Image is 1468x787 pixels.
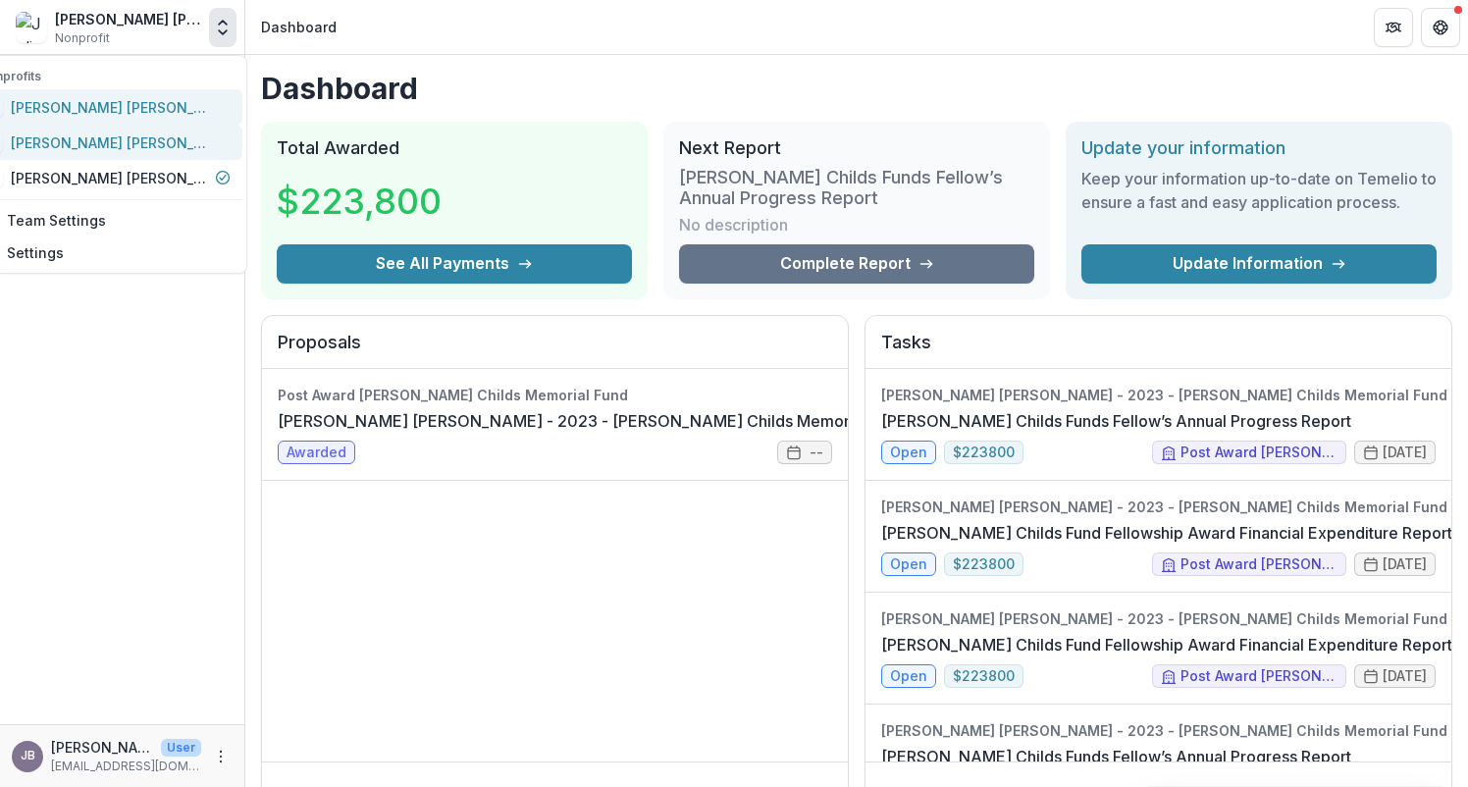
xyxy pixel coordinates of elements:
button: Open entity switcher [209,8,236,47]
a: [PERSON_NAME] Childs Funds Fellow’s Annual Progress Report [881,409,1351,433]
p: [EMAIL_ADDRESS][DOMAIN_NAME] [51,758,201,775]
h3: $223,800 [277,175,442,228]
h2: Update your information [1081,137,1437,159]
a: [PERSON_NAME] Childs Funds Fellow’s Annual Progress Report [881,745,1351,768]
p: User [161,739,201,757]
h2: Tasks [881,332,1436,369]
a: [PERSON_NAME] [PERSON_NAME] - 2023 - [PERSON_NAME] Childs Memorial Fund - Fellowship Application [278,409,1087,433]
div: Dashboard [261,17,337,37]
nav: breadcrumb [253,13,344,41]
a: Update Information [1081,244,1437,284]
div: Julian Braxton [21,750,35,762]
h1: Dashboard [261,71,1452,106]
h2: Proposals [278,332,832,369]
button: Partners [1374,8,1413,47]
div: [PERSON_NAME] [PERSON_NAME] [55,9,201,29]
p: No description [679,213,788,236]
button: More [209,745,233,768]
h3: [PERSON_NAME] Childs Funds Fellow’s Annual Progress Report [679,167,1034,209]
a: [PERSON_NAME] Childs Fund Fellowship Award Financial Expenditure Report [881,633,1452,656]
a: Complete Report [679,244,1034,284]
p: [PERSON_NAME] [51,737,153,758]
h2: Total Awarded [277,137,632,159]
button: Get Help [1421,8,1460,47]
a: [PERSON_NAME] Childs Fund Fellowship Award Financial Expenditure Report [881,521,1452,545]
span: Nonprofit [55,29,110,47]
button: See All Payments [277,244,632,284]
img: Julian Raymond Braxton [16,12,47,43]
h3: Keep your information up-to-date on Temelio to ensure a fast and easy application process. [1081,167,1437,214]
h2: Next Report [679,137,1034,159]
